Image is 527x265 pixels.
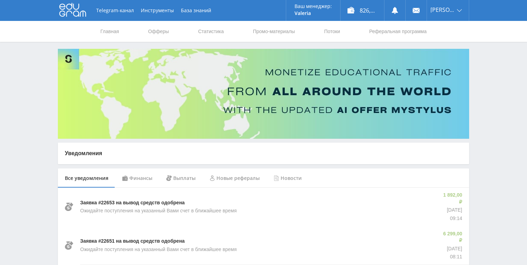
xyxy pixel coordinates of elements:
p: 6 299,00 ₽ [442,230,462,244]
p: Уведомления [65,150,462,157]
div: Все уведомления [58,168,115,188]
a: Главная [100,21,120,42]
p: Заявка #22653 на вывод средств одобрена [80,199,185,206]
p: Ожидайте поступления на указанный Вами счет в ближайшее время [80,207,237,214]
a: Промо-материалы [252,21,296,42]
p: 08:11 [442,253,462,260]
a: Офферы [147,21,170,42]
div: Новости [267,168,309,188]
span: [PERSON_NAME] [430,7,455,13]
p: [DATE] [442,245,462,252]
a: Статистика [197,21,224,42]
div: Выплаты [159,168,203,188]
p: Заявка #22651 на вывод средств одобрена [80,238,185,245]
p: 09:14 [442,215,462,222]
a: Реферальная программа [368,21,427,42]
p: [DATE] [442,207,462,214]
p: 1 892,00 ₽ [442,192,462,205]
p: Ожидайте поступления на указанный Вами счет в ближайшее время [80,246,237,253]
a: Потоки [323,21,341,42]
p: Valeria [295,10,332,16]
div: Новые рефералы [203,168,267,188]
div: Финансы [115,168,159,188]
p: Ваш менеджер: [295,3,332,9]
img: Banner [58,49,469,139]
